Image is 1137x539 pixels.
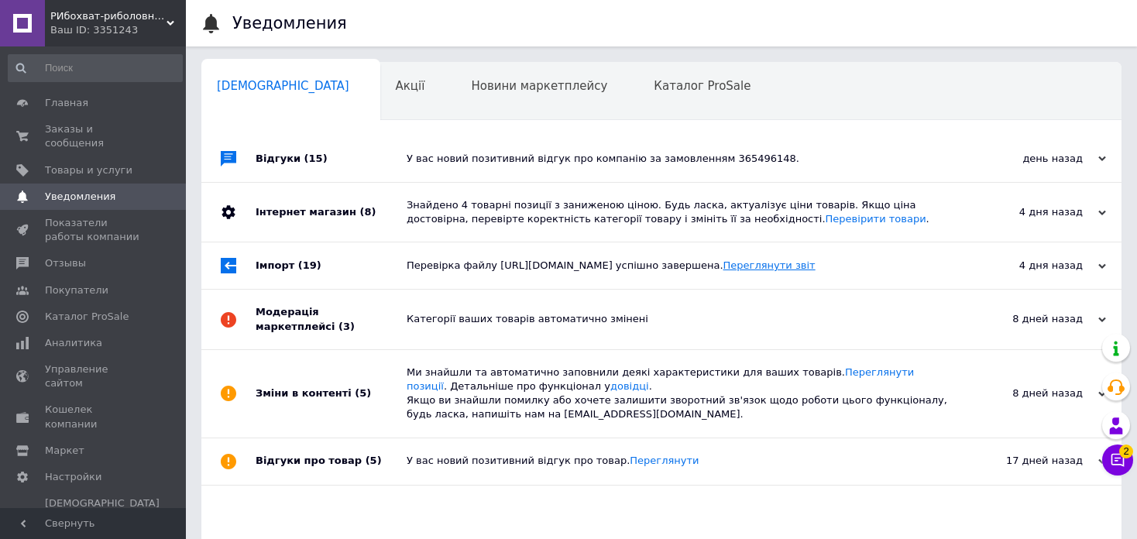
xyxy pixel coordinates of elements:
[45,362,143,390] span: Управление сайтом
[256,183,407,242] div: Інтернет магазин
[359,206,376,218] span: (8)
[45,163,132,177] span: Товары и услуги
[338,321,355,332] span: (3)
[355,387,371,399] span: (5)
[471,79,607,93] span: Новини маркетплейсу
[407,312,951,326] div: Категорії ваших товарів автоматично змінені
[610,380,649,392] a: довідці
[407,259,951,273] div: Перевірка файлу [URL][DOMAIN_NAME] успішно завершена.
[654,79,751,93] span: Каталог ProSale
[407,366,914,392] a: Переглянути позиції
[256,290,407,348] div: Модерація маркетплейсі
[256,242,407,289] div: Імпорт
[217,79,349,93] span: [DEMOGRAPHIC_DATA]
[951,454,1106,468] div: 17 дней назад
[45,216,143,244] span: Показатели работы компании
[366,455,382,466] span: (5)
[45,403,143,431] span: Кошелек компании
[256,350,407,438] div: Зміни в контенті
[407,454,951,468] div: У вас новий позитивний відгук про товар.
[1119,445,1133,458] span: 2
[45,122,143,150] span: Заказы и сообщения
[951,205,1106,219] div: 4 дня назад
[45,310,129,324] span: Каталог ProSale
[45,283,108,297] span: Покупатели
[50,9,167,23] span: РИбохват-риболовный магазин
[45,256,86,270] span: Отзывы
[826,213,926,225] a: Перевірити товари
[50,23,186,37] div: Ваш ID: 3351243
[951,152,1106,166] div: день назад
[407,366,951,422] div: Ми знайшли та автоматично заповнили деякі характеристики для ваших товарів. . Детальніше про функ...
[723,259,816,271] a: Переглянути звіт
[232,14,347,33] h1: Уведомления
[256,438,407,485] div: Відгуки про товар
[45,190,115,204] span: Уведомления
[45,336,102,350] span: Аналитика
[1102,445,1133,475] button: Чат с покупателем2
[8,54,183,82] input: Поиск
[298,259,321,271] span: (19)
[304,153,328,164] span: (15)
[630,455,699,466] a: Переглянути
[396,79,425,93] span: Акції
[45,496,160,539] span: [DEMOGRAPHIC_DATA] и счета
[45,470,101,484] span: Настройки
[951,386,1106,400] div: 8 дней назад
[951,312,1106,326] div: 8 дней назад
[45,96,88,110] span: Главная
[407,152,951,166] div: У вас новий позитивний відгук про компанію за замовленням 365496148.
[407,198,951,226] div: Знайдено 4 товарні позиції з заниженою ціною. Будь ласка, актуалізує ціни товарів. Якщо ціна дост...
[45,444,84,458] span: Маркет
[256,136,407,182] div: Відгуки
[951,259,1106,273] div: 4 дня назад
